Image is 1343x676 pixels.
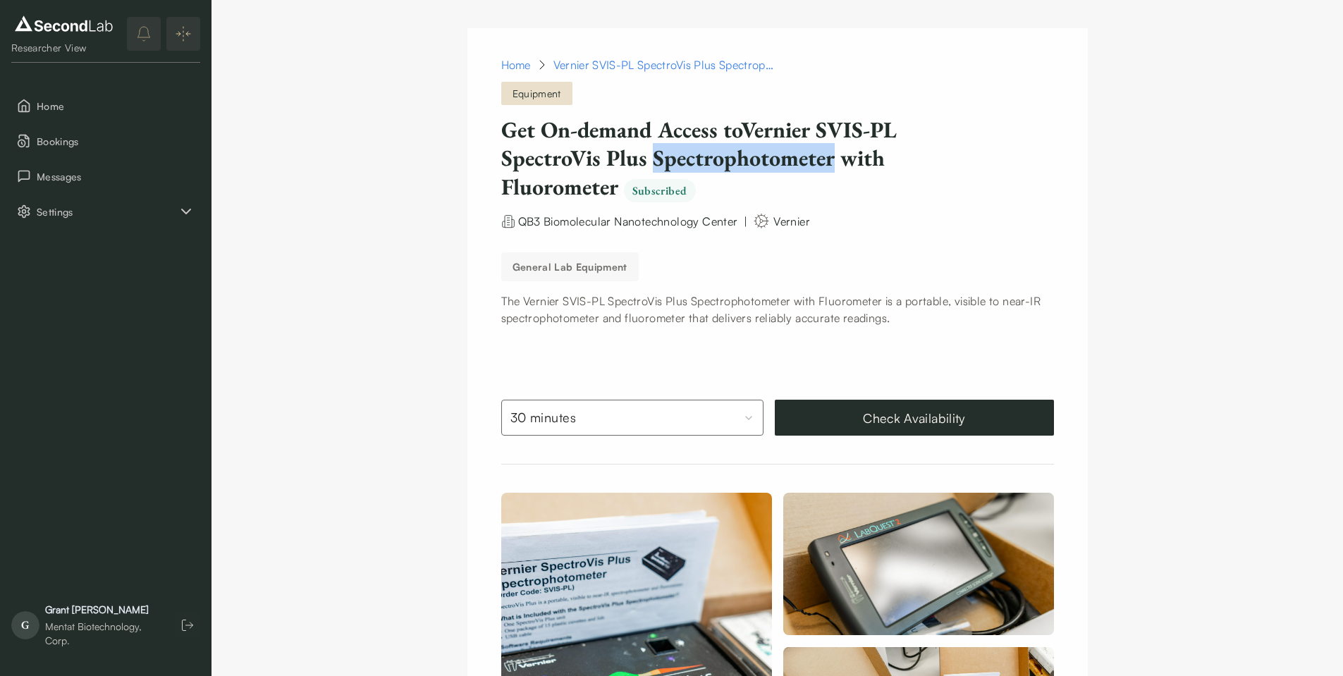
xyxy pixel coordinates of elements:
button: General Lab equipment [501,252,639,281]
img: manufacturer [753,212,770,230]
span: Vernier [773,214,810,228]
a: Home [501,56,531,73]
button: Expand/Collapse sidebar [166,17,200,51]
span: QB3 Biomolecular Nanotechnology Center [518,214,738,228]
div: | [744,213,747,230]
span: Home [37,99,195,113]
div: Mentat Biotechnology, Corp. [45,620,161,648]
button: Messages [11,161,200,191]
button: Settings [11,197,200,226]
div: Settings sub items [11,197,200,226]
p: The Vernier SVIS-PL SpectroVis Plus Spectrophotometer with Fluorometer is a portable, visible to ... [501,293,1054,326]
button: Select booking duration [501,400,764,436]
img: Vernier SVIS-PL SpectroVis Plus Spectrophotometer with Fluorometer 1 [783,493,1054,635]
span: G [11,611,39,639]
span: Settings [37,204,178,219]
button: Bookings [11,126,200,156]
img: logo [11,13,116,35]
button: Check Availability [775,400,1054,436]
span: Subscribed [624,179,696,202]
button: Home [11,91,200,121]
h1: Get On-demand Access to Vernier SVIS-PL SpectroVis Plus Spectrophotometer with Fluorometer [501,116,981,201]
span: Messages [37,169,195,184]
div: Grant [PERSON_NAME] [45,603,161,617]
div: Vernier SVIS-PL SpectroVis Plus Spectrophotometer with Fluorometer [553,56,779,73]
button: Log out [175,613,200,638]
a: QB3 Biomolecular Nanotechnology Center [518,213,738,227]
button: notifications [127,17,161,51]
span: Bookings [37,134,195,149]
div: Researcher View [11,41,116,55]
span: Equipment [501,82,572,105]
